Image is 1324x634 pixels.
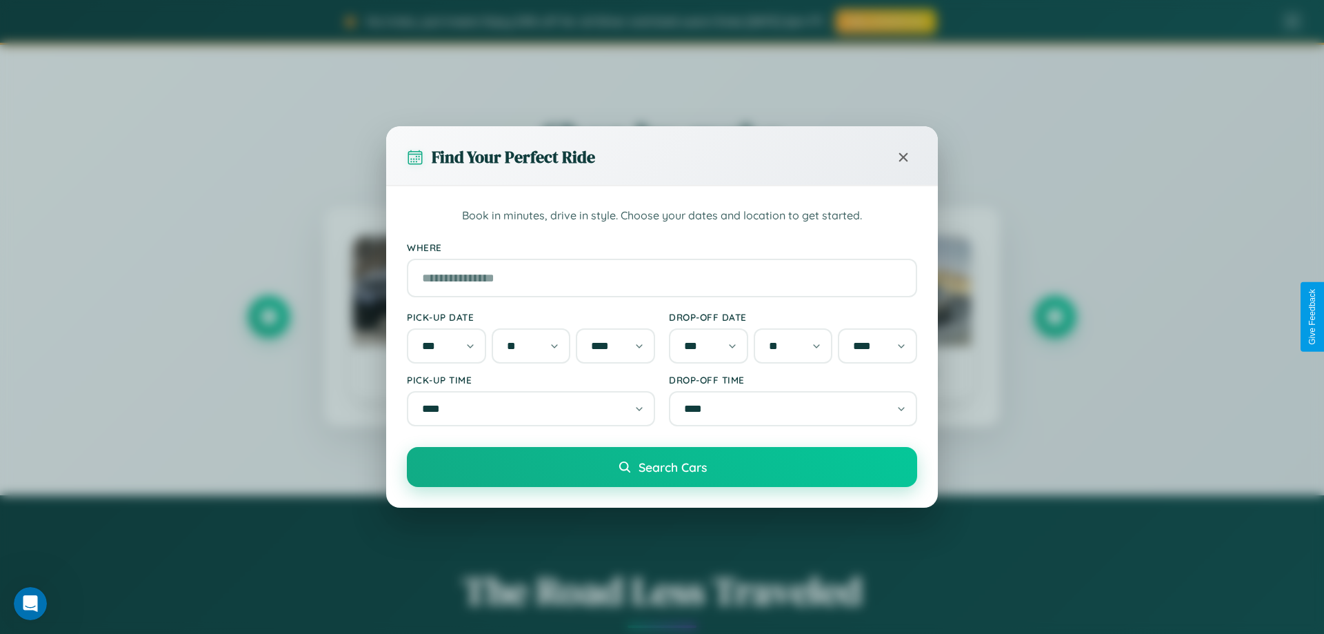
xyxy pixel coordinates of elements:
label: Pick-up Time [407,374,655,386]
label: Pick-up Date [407,311,655,323]
label: Drop-off Time [669,374,917,386]
p: Book in minutes, drive in style. Choose your dates and location to get started. [407,207,917,225]
label: Where [407,241,917,253]
button: Search Cars [407,447,917,487]
span: Search Cars [639,459,707,475]
h3: Find Your Perfect Ride [432,146,595,168]
label: Drop-off Date [669,311,917,323]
